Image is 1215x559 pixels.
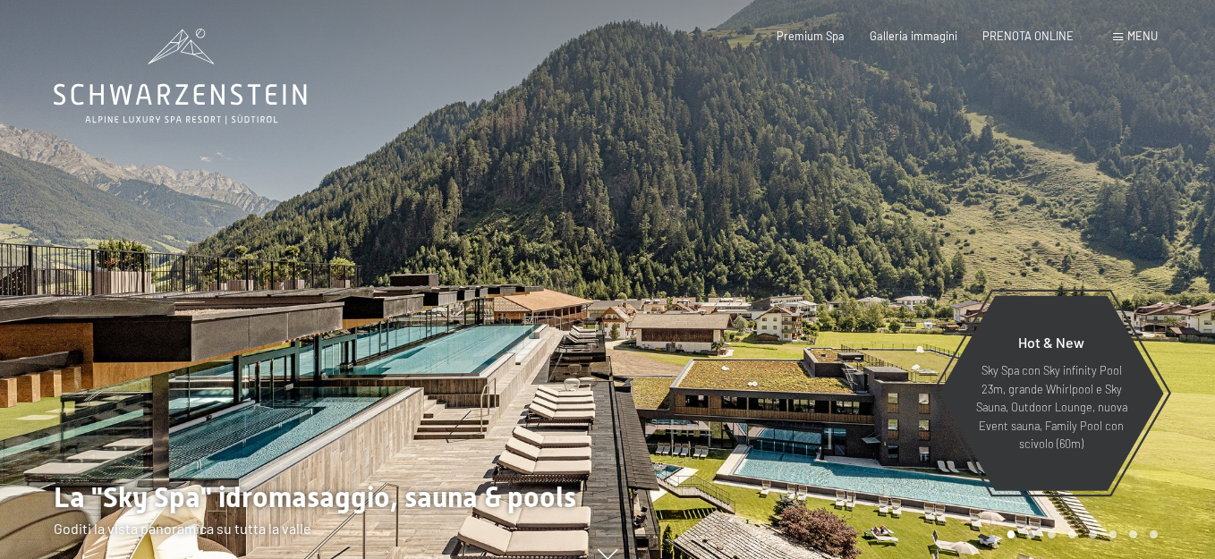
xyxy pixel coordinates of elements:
span: Hot & New [1018,334,1084,351]
div: Carousel Page 6 [1109,530,1117,538]
a: PRENOTA ONLINE [982,29,1074,43]
div: Carousel Page 8 [1150,530,1158,538]
a: Hot & New Sky Spa con Sky infinity Pool 23m, grande Whirlpool e Sky Sauna, Outdoor Lounge, nuova ... [938,295,1165,492]
div: Carousel Page 2 [1027,530,1035,538]
div: Carousel Pagination [1001,530,1158,538]
a: Premium Spa [777,29,845,43]
div: Carousel Page 7 [1129,530,1137,538]
p: Sky Spa con Sky infinity Pool 23m, grande Whirlpool e Sky Sauna, Outdoor Lounge, nuova Event saun... [973,361,1129,453]
div: Carousel Page 3 [1048,530,1056,538]
div: Carousel Page 4 [1068,530,1076,538]
div: Carousel Page 1 (Current Slide) [1007,530,1015,538]
div: Carousel Page 5 [1089,530,1097,538]
a: Galleria immagini [870,29,957,43]
span: Menu [1127,29,1158,43]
